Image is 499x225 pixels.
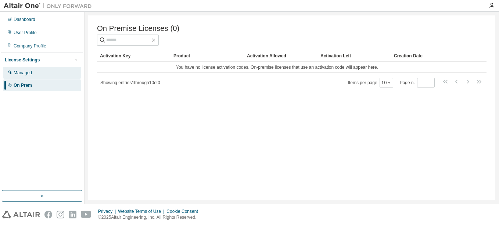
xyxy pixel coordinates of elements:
img: altair_logo.svg [2,211,40,218]
div: Website Terms of Use [118,208,166,214]
span: Showing entries 1 through 10 of 0 [100,80,160,85]
div: Company Profile [14,43,46,49]
img: instagram.svg [57,211,64,218]
div: Managed [14,70,32,76]
span: On Premise Licenses (0) [97,24,179,33]
div: On Prem [14,82,32,88]
img: facebook.svg [44,211,52,218]
div: Dashboard [14,17,35,22]
div: Product [173,50,241,62]
div: Activation Left [320,50,388,62]
span: Page n. [400,78,435,87]
div: Creation Date [394,50,454,62]
div: Activation Key [100,50,168,62]
img: Altair One [4,2,96,10]
div: User Profile [14,30,37,36]
td: You have no license activation codes. On-premise licenses that use an activation code will appear... [97,62,457,73]
img: linkedin.svg [69,211,76,218]
img: youtube.svg [81,211,91,218]
div: Privacy [98,208,118,214]
div: Activation Allowed [247,50,315,62]
p: © 2025 Altair Engineering, Inc. All Rights Reserved. [98,214,202,221]
button: 10 [381,80,391,86]
div: Cookie Consent [166,208,202,214]
div: License Settings [5,57,40,63]
span: Items per page [348,78,393,87]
